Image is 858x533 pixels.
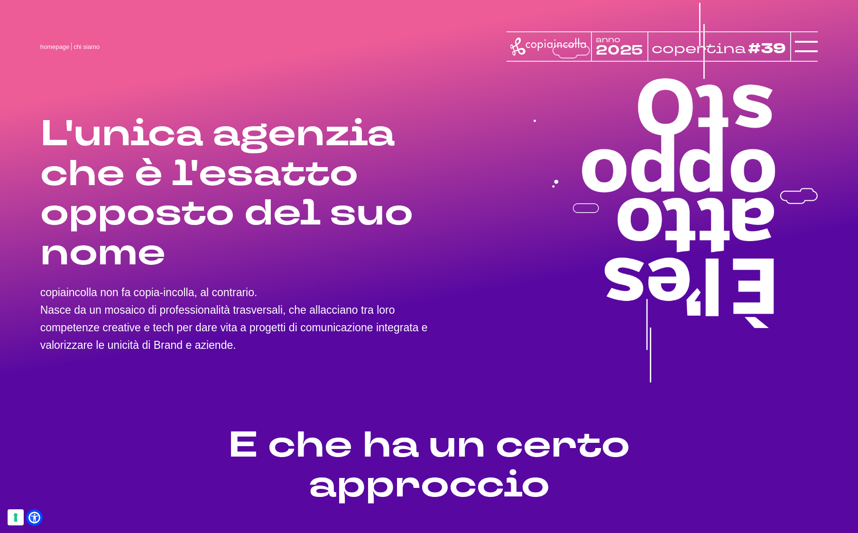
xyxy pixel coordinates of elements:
[534,3,818,383] img: copiaincolla è l'esatto opposto
[748,39,786,59] tspan: #39
[652,39,746,57] tspan: copertina
[40,284,429,354] p: copiaincolla non fa copia-incolla, al contrario. Nasce da un mosaico di professionalità trasversa...
[40,425,818,505] h2: E che ha un certo approccio
[40,43,69,50] a: homepage
[74,43,100,50] span: chi siamo
[28,512,40,524] a: Open Accessibility Menu
[596,35,620,45] tspan: anno
[596,42,643,60] tspan: 2025
[8,509,24,525] button: Le tue preferenze relative al consenso per le tecnologie di tracciamento
[40,114,429,272] h1: L'unica agenzia che è l'esatto opposto del suo nome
